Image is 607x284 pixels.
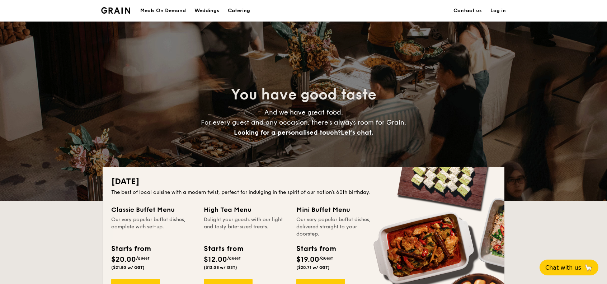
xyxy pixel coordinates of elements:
[584,264,593,272] span: 🦙
[227,256,241,261] span: /guest
[204,265,237,270] span: ($13.08 w/ GST)
[111,255,136,264] span: $20.00
[204,216,288,238] div: Delight your guests with our light and tasty bite-sized treats.
[319,256,333,261] span: /guest
[341,129,373,136] span: Let's chat.
[545,264,581,271] span: Chat with us
[101,7,130,14] img: Grain
[111,189,496,196] div: The best of local cuisine with a modern twist, perfect for indulging in the spirit of our nation’...
[111,176,496,187] h2: [DATE]
[111,265,145,270] span: ($21.80 w/ GST)
[234,129,341,136] span: Looking for a personalised touch?
[296,205,380,215] div: Mini Buffet Menu
[231,86,376,103] span: You have good taste
[296,243,335,254] div: Starts from
[296,216,380,238] div: Our very popular buffet dishes, delivered straight to your doorstep.
[296,255,319,264] span: $19.00
[111,243,150,254] div: Starts from
[201,108,406,136] span: And we have great food. For every guest and any occasion, there’s always room for Grain.
[540,260,598,275] button: Chat with us🦙
[111,205,195,215] div: Classic Buffet Menu
[101,7,130,14] a: Logotype
[204,243,243,254] div: Starts from
[204,255,227,264] span: $12.00
[136,256,150,261] span: /guest
[111,216,195,238] div: Our very popular buffet dishes, complete with set-up.
[296,265,330,270] span: ($20.71 w/ GST)
[204,205,288,215] div: High Tea Menu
